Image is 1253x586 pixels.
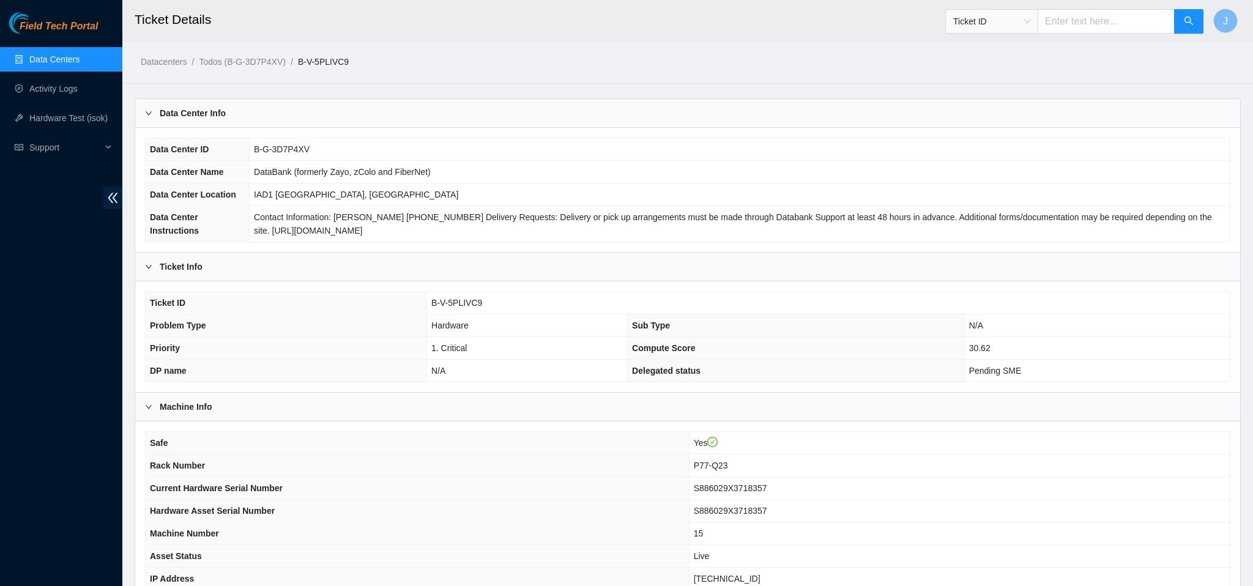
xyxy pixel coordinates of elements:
[135,253,1240,281] div: Ticket Info
[431,321,469,330] span: Hardware
[29,54,80,64] a: Data Centers
[29,84,78,94] a: Activity Logs
[145,109,152,117] span: right
[150,298,185,308] span: Ticket ID
[707,437,718,448] span: check-circle
[199,57,286,67] a: Todos (B-G-3D7P4XV)
[150,574,194,584] span: IP Address
[145,403,152,410] span: right
[694,574,760,584] span: [TECHNICAL_ID]
[1038,9,1175,34] input: Enter text here...
[694,551,710,561] span: Live
[141,57,187,67] a: Datacenters
[150,190,236,199] span: Data Center Location
[1213,9,1238,33] button: J
[431,298,482,308] span: B-V-5PLIVC9
[150,551,202,561] span: Asset Status
[694,461,728,470] span: P77-Q23
[254,144,310,154] span: B-G-3D7P4XV
[969,366,1022,376] span: Pending SME
[1174,9,1203,34] button: search
[969,343,991,353] span: 30.62
[150,343,180,353] span: Priority
[150,506,275,516] span: Hardware Asset Serial Number
[135,393,1240,421] div: Machine Info
[254,212,1212,236] span: Contact Information: [PERSON_NAME] [PHONE_NUMBER] Delivery Requests: Delivery or pick up arrangem...
[15,143,23,152] span: read
[1223,13,1228,29] span: J
[160,106,226,120] b: Data Center Info
[29,113,108,123] a: Hardware Test (isok)
[9,22,98,38] a: Akamai TechnologiesField Tech Portal
[694,506,767,516] span: S886029X3718357
[254,190,458,199] span: IAD1 [GEOGRAPHIC_DATA], [GEOGRAPHIC_DATA]
[191,57,194,67] span: /
[160,400,212,414] b: Machine Info
[9,12,62,34] img: Akamai Technologies
[145,263,152,270] span: right
[632,366,701,376] span: Delegated status
[160,260,203,273] b: Ticket Info
[150,366,187,376] span: DP name
[150,212,199,236] span: Data Center Instructions
[103,187,122,209] span: double-left
[1184,16,1194,28] span: search
[431,343,467,353] span: 1. Critical
[150,321,206,330] span: Problem Type
[694,438,718,448] span: Yes
[632,321,670,330] span: Sub Type
[694,529,704,538] span: 15
[150,167,224,177] span: Data Center Name
[20,21,98,32] span: Field Tech Portal
[150,144,209,154] span: Data Center ID
[29,135,102,160] span: Support
[150,529,219,538] span: Machine Number
[969,321,983,330] span: N/A
[298,57,349,67] a: B-V-5PLIVC9
[632,343,695,353] span: Compute Score
[431,366,445,376] span: N/A
[135,99,1240,127] div: Data Center Info
[291,57,293,67] span: /
[150,483,283,493] span: Current Hardware Serial Number
[953,12,1030,31] span: Ticket ID
[254,167,431,177] span: DataBank (formerly Zayo, zColo and FiberNet)
[694,483,767,493] span: S886029X3718357
[150,461,205,470] span: Rack Number
[150,438,168,448] span: Safe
